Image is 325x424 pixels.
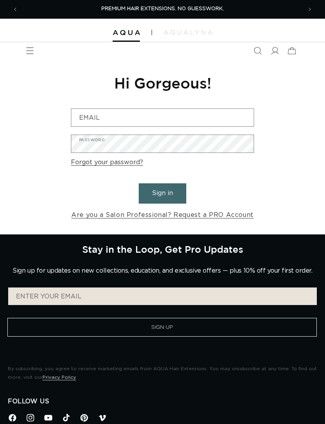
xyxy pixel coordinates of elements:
button: Next announcement [301,1,318,18]
button: Previous announcement [7,1,24,18]
button: Sign in [139,183,186,203]
summary: Search [249,42,266,59]
input: ENTER YOUR EMAIL [8,287,317,305]
img: Aqua Hair Extensions [113,30,140,35]
p: By subscribing, you agree to receive marketing emails from AQUA Hair Extensions. You may unsubscr... [8,365,317,381]
img: aqualyna.com [164,30,212,35]
summary: Menu [21,42,39,59]
span: PREMIUM HAIR EXTENSIONS. NO GUESSWORK. [101,6,224,11]
h1: Hi Gorgeous! [71,73,254,92]
a: Are you a Salon Professional? Request a PRO Account [71,209,254,221]
button: Sign Up [7,318,317,337]
p: Sign up for updates on new collections, education, and exclusive offers — plus 10% off your first... [12,267,312,275]
h2: Follow Us [8,397,317,406]
input: Email [71,109,254,126]
h2: Stay in the Loop, Get Pro Updates [82,244,243,255]
a: Forgot your password? [71,157,143,168]
a: Privacy Policy [42,375,76,380]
